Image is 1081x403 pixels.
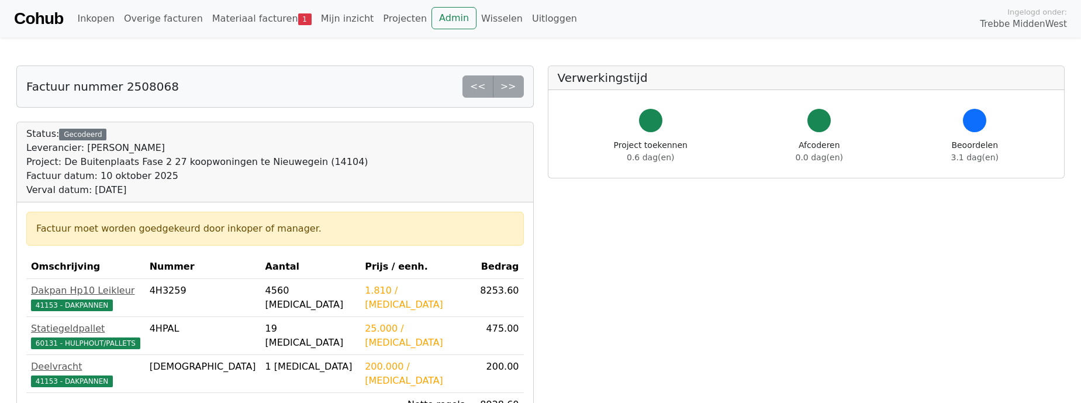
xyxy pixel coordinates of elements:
td: [DEMOGRAPHIC_DATA] [145,355,261,393]
span: 0.0 dag(en) [796,153,843,162]
div: Factuur datum: 10 oktober 2025 [26,169,368,183]
th: Bedrag [469,255,523,279]
div: 1.810 / [MEDICAL_DATA] [365,284,465,312]
td: 475.00 [469,317,523,355]
th: Omschrijving [26,255,145,279]
td: 4HPAL [145,317,261,355]
div: 19 [MEDICAL_DATA] [265,322,356,350]
div: Verval datum: [DATE] [26,183,368,197]
div: 1 [MEDICAL_DATA] [265,360,356,374]
h5: Factuur nummer 2508068 [26,80,179,94]
div: 4560 [MEDICAL_DATA] [265,284,356,312]
a: Wisselen [476,7,527,30]
span: 0.6 dag(en) [627,153,674,162]
span: Ingelogd onder: [1007,6,1067,18]
td: 8253.60 [469,279,523,317]
a: Cohub [14,5,63,33]
th: Aantal [261,255,361,279]
a: Inkopen [72,7,119,30]
div: Dakpan Hp10 Leikleur [31,284,140,298]
span: 41153 - DAKPANNEN [31,299,113,311]
div: Project toekennen [614,139,688,164]
a: Admin [431,7,476,29]
div: Factuur moet worden goedgekeurd door inkoper of manager. [36,222,514,236]
span: 1 [298,13,312,25]
div: 25.000 / [MEDICAL_DATA] [365,322,465,350]
div: Status: [26,127,368,197]
span: Trebbe MiddenWest [980,18,1067,31]
a: Projecten [378,7,431,30]
a: Materiaal facturen1 [208,7,316,30]
td: 200.00 [469,355,523,393]
a: Uitloggen [527,7,582,30]
div: Leverancier: [PERSON_NAME] [26,141,368,155]
a: Dakpan Hp10 Leikleur41153 - DAKPANNEN [31,284,140,312]
div: Beoordelen [951,139,999,164]
a: Statiegeldpallet60131 - HULPHOUT/PALLETS [31,322,140,350]
div: Gecodeerd [59,129,106,140]
div: Deelvracht [31,360,140,374]
th: Prijs / eenh. [360,255,469,279]
span: 3.1 dag(en) [951,153,999,162]
td: 4H3259 [145,279,261,317]
a: Deelvracht41153 - DAKPANNEN [31,360,140,388]
a: Mijn inzicht [316,7,379,30]
span: 60131 - HULPHOUT/PALLETS [31,337,140,349]
div: 200.000 / [MEDICAL_DATA] [365,360,465,388]
div: Afcoderen [796,139,843,164]
span: 41153 - DAKPANNEN [31,376,113,387]
a: Overige facturen [119,7,208,30]
h5: Verwerkingstijd [558,71,1055,85]
div: Project: De Buitenplaats Fase 2 27 koopwoningen te Nieuwegein (14104) [26,155,368,169]
th: Nummer [145,255,261,279]
div: Statiegeldpallet [31,322,140,336]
